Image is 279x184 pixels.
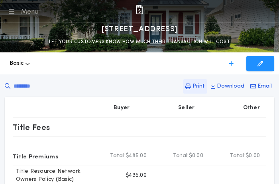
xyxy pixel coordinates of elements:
span: $0.00 [189,152,203,160]
p: Download [217,82,244,90]
p: [STREET_ADDRESS] [101,23,177,36]
p: LET YOUR CUSTOMERS KNOW HOW MUCH THEIR TRANSACTION WILL COST [49,38,230,46]
span: Basic [10,60,24,68]
span: $485.00 [126,152,147,160]
button: Download [208,79,247,94]
p: Email [257,82,272,90]
b: Total: [110,152,126,160]
span: $0.00 [246,152,260,160]
p: Print [193,82,205,90]
div: Menu [21,7,38,17]
p: Title Fees [13,121,50,134]
b: Total: [230,152,246,160]
p: Title Resource Network Owners Policy (Basic) [13,168,96,184]
button: Print [183,79,207,94]
p: Other [243,104,260,112]
p: Seller [178,104,195,112]
b: Total: [173,152,189,160]
p: Title Premiums [13,150,58,162]
p: $435.00 [126,172,147,180]
img: img [135,5,144,14]
button: Basic [10,51,30,76]
button: Menu [6,6,38,17]
button: Email [248,79,274,94]
p: Buyer [114,104,130,112]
